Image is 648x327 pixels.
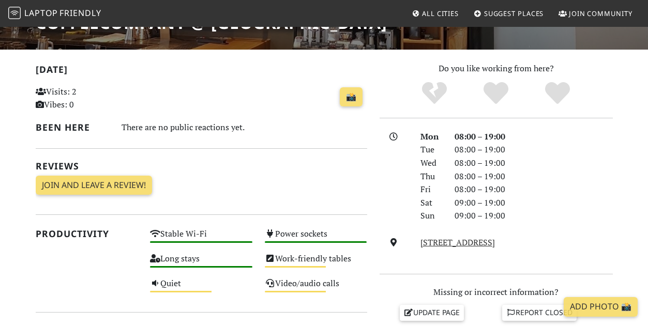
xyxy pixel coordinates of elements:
[414,170,448,183] div: Thu
[36,161,367,172] h2: Reviews
[259,251,373,276] div: Work-friendly tables
[36,122,109,133] h2: Been here
[404,81,465,106] div: No
[400,305,464,320] a: Update page
[484,9,544,18] span: Suggest Places
[569,9,632,18] span: Join Community
[414,209,448,223] div: Sun
[144,276,259,301] div: Quiet
[414,196,448,210] div: Sat
[448,170,619,183] div: 08:00 – 19:00
[414,143,448,157] div: Tue
[448,130,619,144] div: 08:00 – 19:00
[448,196,619,210] div: 09:00 – 19:00
[122,120,367,135] div: There are no public reactions yet.
[36,64,367,79] h2: [DATE]
[24,7,58,19] span: Laptop
[420,237,495,248] a: [STREET_ADDRESS]
[448,143,619,157] div: 08:00 – 19:00
[414,183,448,196] div: Fri
[36,85,138,112] p: Visits: 2 Vibes: 0
[8,7,21,19] img: LaptopFriendly
[414,130,448,144] div: Mon
[448,183,619,196] div: 08:00 – 19:00
[408,4,463,23] a: All Cities
[470,4,548,23] a: Suggest Places
[380,62,613,75] p: Do you like working from here?
[59,7,101,19] span: Friendly
[380,286,613,299] p: Missing or incorrect information?
[340,87,363,107] a: 📸
[36,13,387,33] h1: coffeecompany @ [GEOGRAPHIC_DATA]
[414,157,448,170] div: Wed
[448,157,619,170] div: 08:00 – 19:00
[465,81,527,106] div: Yes
[554,4,637,23] a: Join Community
[36,228,138,239] h2: Productivity
[8,5,101,23] a: LaptopFriendly LaptopFriendly
[144,226,259,251] div: Stable Wi-Fi
[448,209,619,223] div: 09:00 – 19:00
[526,81,588,106] div: Definitely!
[144,251,259,276] div: Long stays
[259,226,373,251] div: Power sockets
[36,176,152,195] a: Join and leave a review!
[259,276,373,301] div: Video/audio calls
[422,9,459,18] span: All Cities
